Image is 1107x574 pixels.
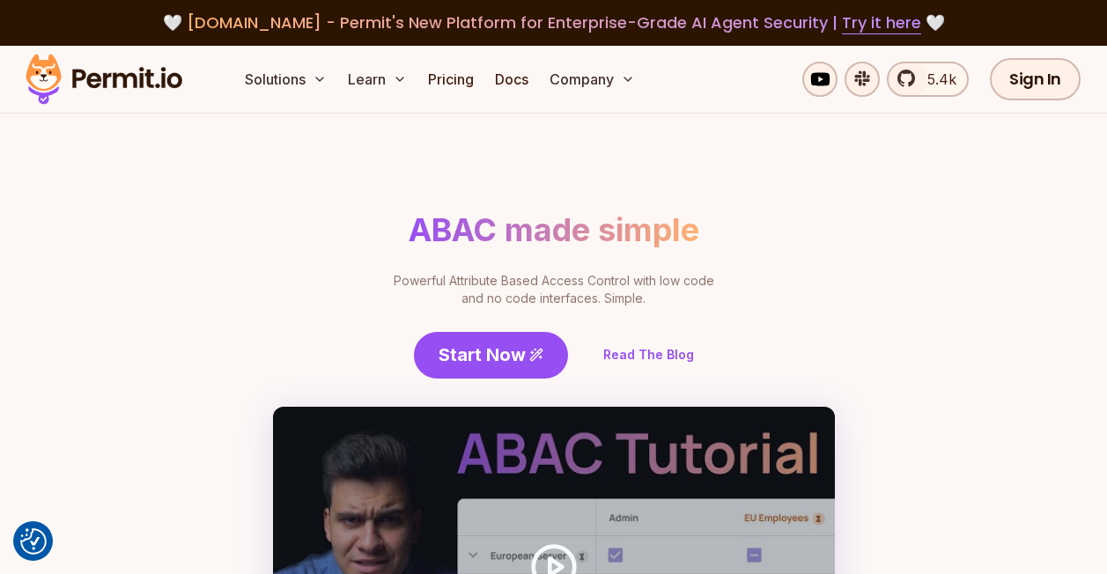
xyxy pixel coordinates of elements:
[18,49,190,109] img: Permit logo
[382,272,726,307] p: Powerful Attribute Based Access Control with low code and no code interfaces. Simple.
[187,11,921,33] span: [DOMAIN_NAME] - Permit's New Platform for Enterprise-Grade AI Agent Security |
[238,62,334,97] button: Solutions
[341,62,414,97] button: Learn
[439,342,526,367] span: Start Now
[488,62,535,97] a: Docs
[887,62,969,97] a: 5.4k
[990,58,1081,100] a: Sign In
[603,346,694,364] a: Read The Blog
[42,11,1065,35] div: 🤍 🤍
[542,62,642,97] button: Company
[421,62,481,97] a: Pricing
[917,69,956,90] span: 5.4k
[20,528,47,555] button: Consent Preferences
[409,212,699,247] h1: ABAC made simple
[20,528,47,555] img: Revisit consent button
[842,11,921,34] a: Try it here
[414,332,568,379] a: Start Now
